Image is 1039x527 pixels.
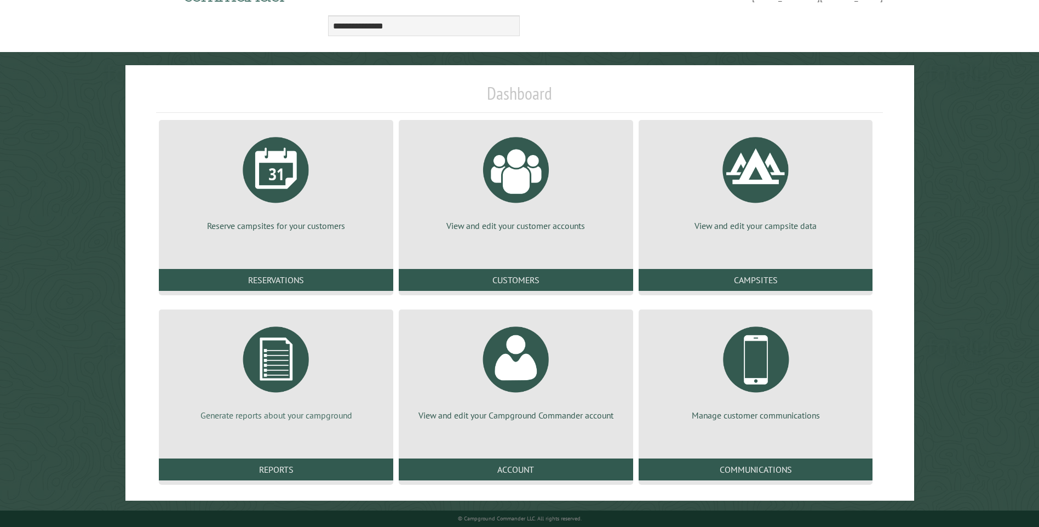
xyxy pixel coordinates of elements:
a: View and edit your campsite data [652,129,860,232]
a: Reserve campsites for your customers [172,129,380,232]
a: Reservations [159,269,393,291]
small: © Campground Commander LLC. All rights reserved. [458,515,582,522]
p: Generate reports about your campground [172,409,380,421]
p: View and edit your campsite data [652,220,860,232]
a: Campsites [639,269,873,291]
p: View and edit your customer accounts [412,220,620,232]
a: Communications [639,459,873,480]
p: Manage customer communications [652,409,860,421]
a: Reports [159,459,393,480]
a: Manage customer communications [652,318,860,421]
h1: Dashboard [156,83,882,113]
a: Account [399,459,633,480]
a: View and edit your customer accounts [412,129,620,232]
a: Generate reports about your campground [172,318,380,421]
a: View and edit your Campground Commander account [412,318,620,421]
p: Reserve campsites for your customers [172,220,380,232]
a: Customers [399,269,633,291]
p: View and edit your Campground Commander account [412,409,620,421]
